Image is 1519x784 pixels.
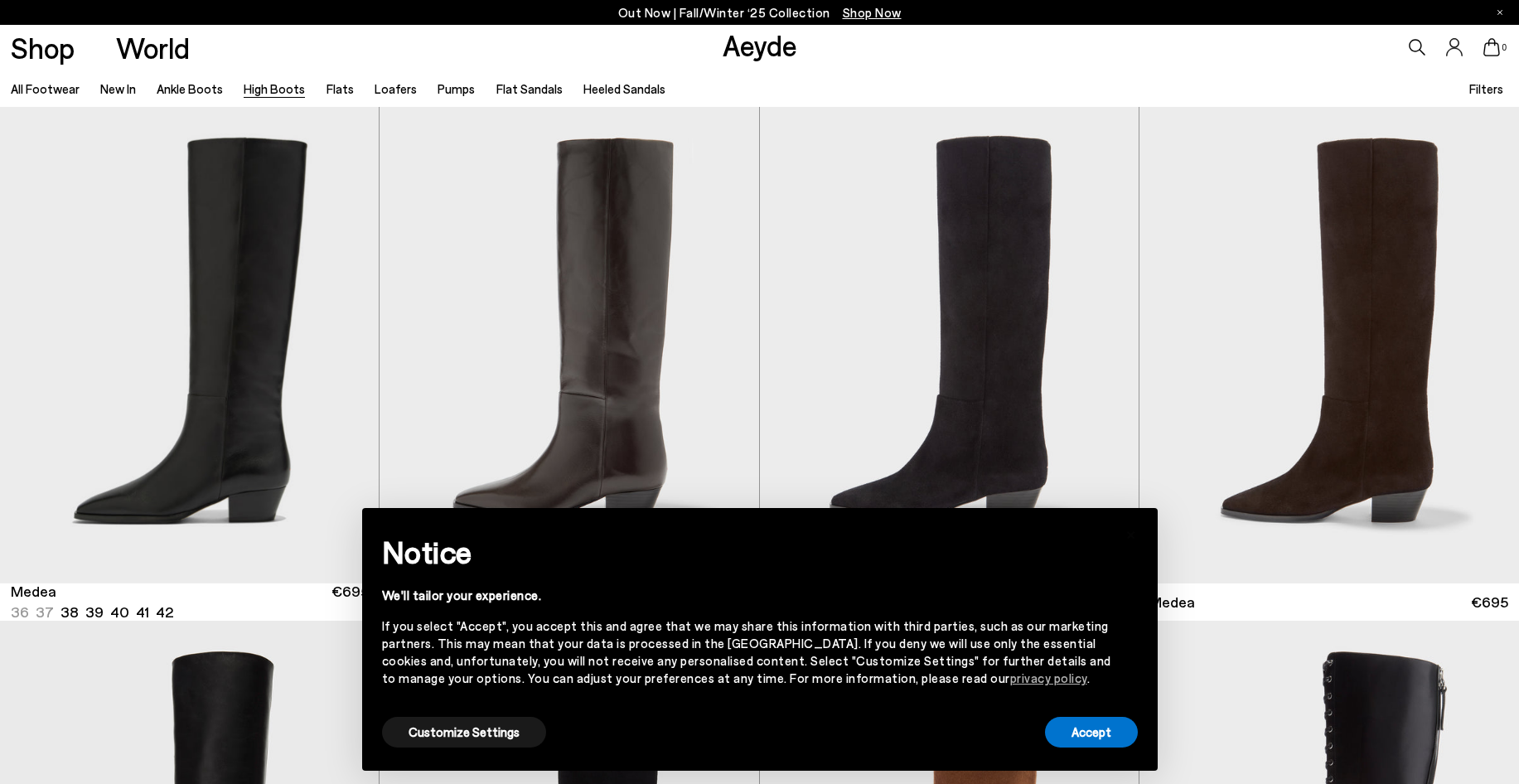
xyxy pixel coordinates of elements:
[60,602,79,622] li: 38
[496,81,563,96] a: Flat Sandals
[382,587,1111,604] div: We'll tailor your experience.
[1010,670,1087,685] a: privacy policy
[583,81,665,96] a: Heeled Sandals
[379,107,757,583] div: 2 / 6
[11,33,75,62] a: Shop
[1139,107,1519,583] img: Medea Suede Knee-High Boots
[382,530,1111,573] h2: Notice
[156,602,173,622] li: 42
[1149,592,1195,612] span: Medea
[1045,717,1138,748] button: Accept
[1469,81,1503,96] span: Filters
[11,81,80,96] a: All Footwear
[157,81,223,96] a: Ankle Boots
[1500,43,1508,52] span: 0
[379,107,757,583] img: Medea Knee-High Boots
[438,81,475,96] a: Pumps
[723,27,797,62] a: Aeyde
[331,581,369,622] span: €695
[244,81,305,96] a: High Boots
[618,2,902,23] p: Out Now | Fall/Winter ‘25 Collection
[382,617,1111,687] div: If you select "Accept", you accept this and agree that we may share this information with third p...
[375,81,417,96] a: Loafers
[110,602,129,622] li: 40
[1471,592,1508,612] span: €695
[85,602,104,622] li: 39
[11,602,168,622] ul: variant
[1111,513,1151,553] button: Close this notice
[843,5,902,20] span: Navigate to /collections/new-in
[116,33,190,62] a: World
[11,581,56,602] span: Medea
[100,81,136,96] a: New In
[1483,38,1500,56] a: 0
[1139,583,1519,621] a: Medea €695
[380,107,758,583] img: Medea Knee-High Boots
[1125,520,1137,544] span: ×
[760,107,1139,583] img: Medea Suede Knee-High Boots
[382,717,546,748] button: Customize Settings
[327,81,354,96] a: Flats
[136,602,149,622] li: 41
